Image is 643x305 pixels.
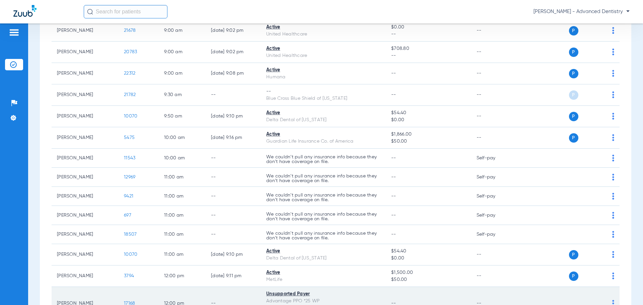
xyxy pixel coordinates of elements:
td: [DATE] 9:02 PM [206,20,261,42]
span: $50.00 [391,138,466,145]
div: -- [266,88,380,95]
span: [PERSON_NAME] - Advanced Dentistry [533,8,630,15]
span: 9421 [124,194,133,199]
img: group-dot-blue.svg [612,155,614,161]
span: 3794 [124,274,134,278]
span: -- [391,213,396,218]
span: 22312 [124,71,135,76]
img: group-dot-blue.svg [612,273,614,279]
td: [PERSON_NAME] [52,206,119,225]
div: Active [266,67,380,74]
span: P [569,69,578,78]
img: group-dot-blue.svg [612,231,614,238]
div: Active [266,45,380,52]
td: 11:00 AM [159,206,206,225]
div: United Healthcare [266,52,380,59]
span: 5475 [124,135,135,140]
span: -- [391,156,396,160]
td: 10:00 AM [159,149,206,168]
td: 9:30 AM [159,84,206,106]
td: -- [206,149,261,168]
td: -- [471,63,516,84]
td: 11:00 AM [159,244,206,265]
span: $54.40 [391,109,466,117]
span: 11543 [124,156,135,160]
div: Active [266,24,380,31]
span: $54.40 [391,248,466,255]
img: group-dot-blue.svg [612,27,614,34]
td: -- [471,84,516,106]
td: [DATE] 9:08 PM [206,63,261,84]
span: P [569,48,578,57]
td: 9:00 AM [159,20,206,42]
td: [PERSON_NAME] [52,149,119,168]
td: Self-pay [471,149,516,168]
td: 11:00 AM [159,168,206,187]
img: hamburger-icon [9,28,19,36]
span: -- [391,92,396,97]
img: group-dot-blue.svg [612,134,614,141]
td: [DATE] 9:02 PM [206,42,261,63]
td: 9:50 AM [159,106,206,127]
p: We couldn’t pull any insurance info because they don’t have coverage on file. [266,155,380,164]
span: P [569,26,578,35]
td: [PERSON_NAME] [52,84,119,106]
div: Blue Cross Blue Shield of [US_STATE] [266,95,380,102]
td: 9:00 AM [159,63,206,84]
td: 11:00 AM [159,187,206,206]
img: Zuub Logo [13,5,37,17]
div: MetLife [266,276,380,283]
span: -- [391,31,466,38]
td: -- [206,187,261,206]
td: [PERSON_NAME] [52,244,119,265]
div: Active [266,248,380,255]
p: We couldn’t pull any insurance info because they don’t have coverage on file. [266,174,380,183]
span: $50.00 [391,276,466,283]
td: -- [471,42,516,63]
td: -- [206,84,261,106]
img: group-dot-blue.svg [612,49,614,55]
td: [PERSON_NAME] [52,168,119,187]
td: -- [471,127,516,149]
td: [PERSON_NAME] [52,225,119,244]
img: group-dot-blue.svg [612,212,614,219]
td: [PERSON_NAME] [52,42,119,63]
span: 18507 [124,232,137,237]
img: group-dot-blue.svg [612,174,614,180]
td: [PERSON_NAME] [52,20,119,42]
span: P [569,133,578,143]
td: [DATE] 9:11 PM [206,265,261,287]
td: [DATE] 9:10 PM [206,244,261,265]
span: 21678 [124,28,136,33]
span: $1,500.00 [391,269,466,276]
div: Advantage PPO *25 WP [266,298,380,305]
td: Self-pay [471,225,516,244]
p: We couldn’t pull any insurance info because they don’t have coverage on file. [266,231,380,240]
td: -- [471,106,516,127]
img: group-dot-blue.svg [612,70,614,77]
div: Guardian Life Insurance Co. of America [266,138,380,145]
td: -- [206,168,261,187]
span: -- [391,194,396,199]
img: group-dot-blue.svg [612,193,614,200]
span: P [569,112,578,121]
span: $1,866.00 [391,131,466,138]
td: [PERSON_NAME] [52,265,119,287]
div: Active [266,109,380,117]
div: United Healthcare [266,31,380,38]
img: group-dot-blue.svg [612,113,614,120]
div: Humana [266,74,380,81]
span: 21782 [124,92,136,97]
span: -- [391,52,466,59]
span: 12969 [124,175,135,179]
div: Active [266,269,380,276]
td: Self-pay [471,168,516,187]
input: Search for patients [84,5,167,18]
span: $708.80 [391,45,466,52]
span: -- [391,175,396,179]
img: Search Icon [87,9,93,15]
td: 12:00 PM [159,265,206,287]
td: [DATE] 9:10 PM [206,106,261,127]
div: Active [266,131,380,138]
img: group-dot-blue.svg [612,91,614,98]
